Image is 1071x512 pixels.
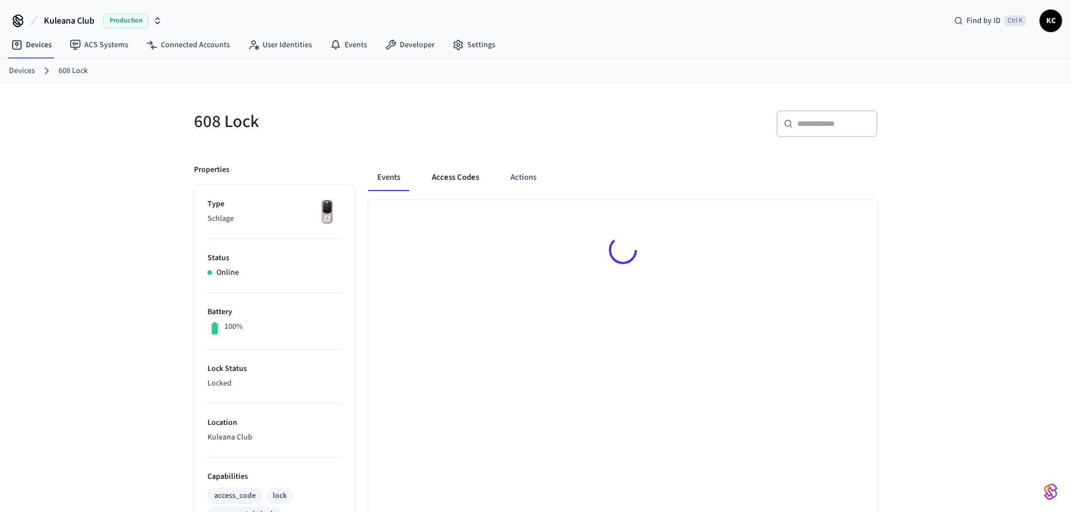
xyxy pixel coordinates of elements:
p: Online [216,267,239,279]
div: ant example [368,164,878,191]
p: Capabilities [207,471,341,483]
img: SeamLogoGradient.69752ec5.svg [1044,483,1058,501]
img: Yale Assure Touchscreen Wifi Smart Lock, Satin Nickel, Front [313,198,341,226]
p: Kuleana Club [207,432,341,443]
h5: 608 Lock [194,110,529,133]
span: KC [1041,11,1061,31]
a: ACS Systems [61,35,137,55]
p: Status [207,252,341,264]
div: Find by IDCtrl K [945,11,1035,31]
a: Devices [9,65,35,77]
p: Location [207,417,341,429]
div: lock [273,490,287,502]
a: Devices [2,35,61,55]
a: Connected Accounts [137,35,239,55]
p: Schlage [207,213,341,225]
p: Battery [207,306,341,318]
span: Ctrl K [1004,15,1026,26]
button: Access Codes [423,164,488,191]
div: access_code [214,490,256,502]
p: Properties [194,164,229,176]
a: User Identities [239,35,321,55]
span: Find by ID [966,15,1001,26]
button: KC [1040,10,1062,32]
p: Locked [207,378,341,389]
a: Events [321,35,376,55]
a: 608 Lock [58,65,88,77]
p: 100% [224,321,243,333]
p: Lock Status [207,363,341,375]
button: Events [368,164,409,191]
p: Type [207,198,341,210]
span: Production [103,13,148,28]
button: Actions [501,164,545,191]
a: Settings [444,35,504,55]
span: Kuleana Club [44,14,94,28]
a: Developer [376,35,444,55]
